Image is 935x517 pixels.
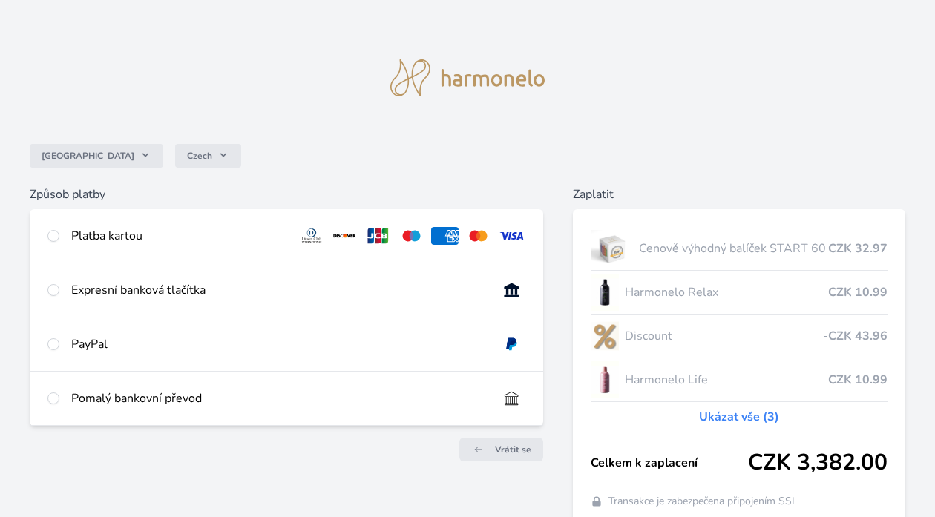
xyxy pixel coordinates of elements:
span: CZK 3,382.00 [748,450,888,476]
span: CZK 10.99 [828,371,888,389]
img: CLEAN_LIFE_se_stinem_x-lo.jpg [591,361,619,398]
button: [GEOGRAPHIC_DATA] [30,144,163,168]
span: Czech [187,150,212,162]
span: Discount [625,327,823,345]
img: bankTransfer_IBAN.svg [498,389,525,407]
span: Harmonelo Life [625,371,828,389]
h6: Zaplatit [573,185,905,203]
span: -CZK 43.96 [823,327,888,345]
img: discover.svg [331,227,358,245]
img: discount-lo.png [591,317,619,355]
span: Harmonelo Relax [625,283,828,301]
span: CZK 10.99 [828,283,888,301]
span: Transakce je zabezpečena připojením SSL [608,494,798,509]
h6: Způsob platby [30,185,543,203]
button: Czech [175,144,241,168]
img: onlineBanking_CZ.svg [498,281,525,299]
span: Vrátit se [495,444,531,455]
div: Pomalý bankovní převod [71,389,486,407]
img: jcb.svg [364,227,392,245]
img: maestro.svg [398,227,425,245]
img: amex.svg [431,227,459,245]
img: visa.svg [498,227,525,245]
img: logo.svg [390,59,545,96]
div: PayPal [71,335,486,353]
img: mc.svg [465,227,492,245]
img: start.jpg [591,230,633,267]
div: Platba kartou [71,227,286,245]
span: CZK 32.97 [828,240,888,257]
img: CLEAN_RELAX_se_stinem_x-lo.jpg [591,274,619,311]
div: Expresní banková tlačítka [71,281,486,299]
span: Cenově výhodný balíček START 60 [639,240,828,257]
img: paypal.svg [498,335,525,353]
span: [GEOGRAPHIC_DATA] [42,150,134,162]
a: Vrátit se [459,438,543,461]
a: Ukázat vše (3) [699,408,779,426]
span: Celkem k zaplacení [591,454,748,472]
img: diners.svg [298,227,326,245]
